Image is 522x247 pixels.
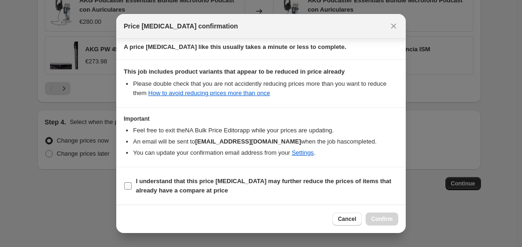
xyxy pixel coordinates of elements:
h3: Important [124,115,398,123]
li: An email will be sent to when the job has completed . [133,137,398,146]
a: How to avoid reducing prices more than once [148,89,270,96]
b: This job includes product variants that appear to be reduced in price already [124,68,345,75]
li: Please double check that you are not accidently reducing prices more than you want to reduce them [133,79,398,98]
li: You can update your confirmation email address from your . [133,148,398,158]
li: Feel free to exit the NA Bulk Price Editor app while your prices are updating. [133,126,398,135]
b: I understand that this price [MEDICAL_DATA] may further reduce the prices of items that already h... [136,178,391,194]
span: Cancel [338,215,356,223]
span: Price [MEDICAL_DATA] confirmation [124,21,238,31]
b: A price [MEDICAL_DATA] like this usually takes a minute or less to complete. [124,43,346,50]
button: Close [387,20,400,33]
b: [EMAIL_ADDRESS][DOMAIN_NAME] [195,138,301,145]
button: Cancel [332,213,362,226]
a: Settings [292,149,314,156]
